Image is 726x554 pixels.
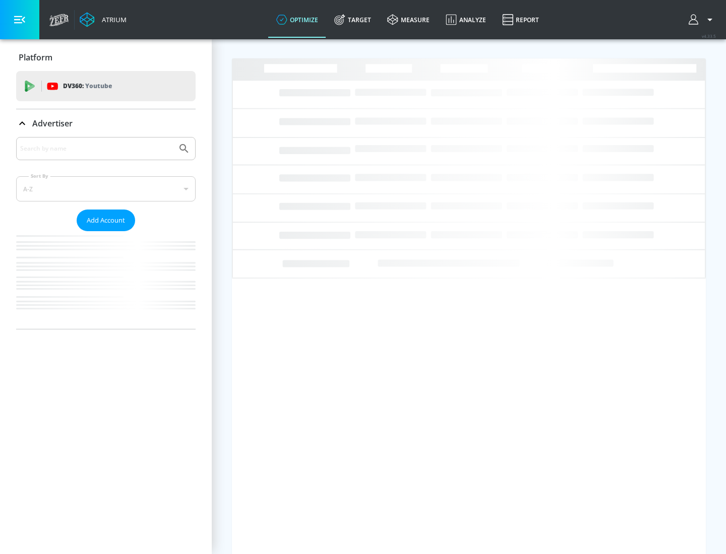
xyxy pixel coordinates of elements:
p: Platform [19,52,52,63]
div: Advertiser [16,109,196,137]
p: Youtube [85,81,112,91]
a: optimize [268,2,326,38]
input: Search by name [20,142,173,155]
a: Analyze [438,2,494,38]
div: A-Z [16,176,196,201]
div: Platform [16,43,196,72]
label: Sort By [29,173,50,179]
div: Atrium [98,15,127,24]
p: Advertiser [32,118,73,129]
p: DV360: [63,81,112,92]
a: Report [494,2,547,38]
a: measure [379,2,438,38]
a: Target [326,2,379,38]
a: Atrium [80,12,127,27]
span: Add Account [87,215,125,226]
span: v 4.33.5 [702,33,716,39]
div: Advertiser [16,137,196,329]
nav: list of Advertiser [16,231,196,329]
div: DV360: Youtube [16,71,196,101]
button: Add Account [77,210,135,231]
